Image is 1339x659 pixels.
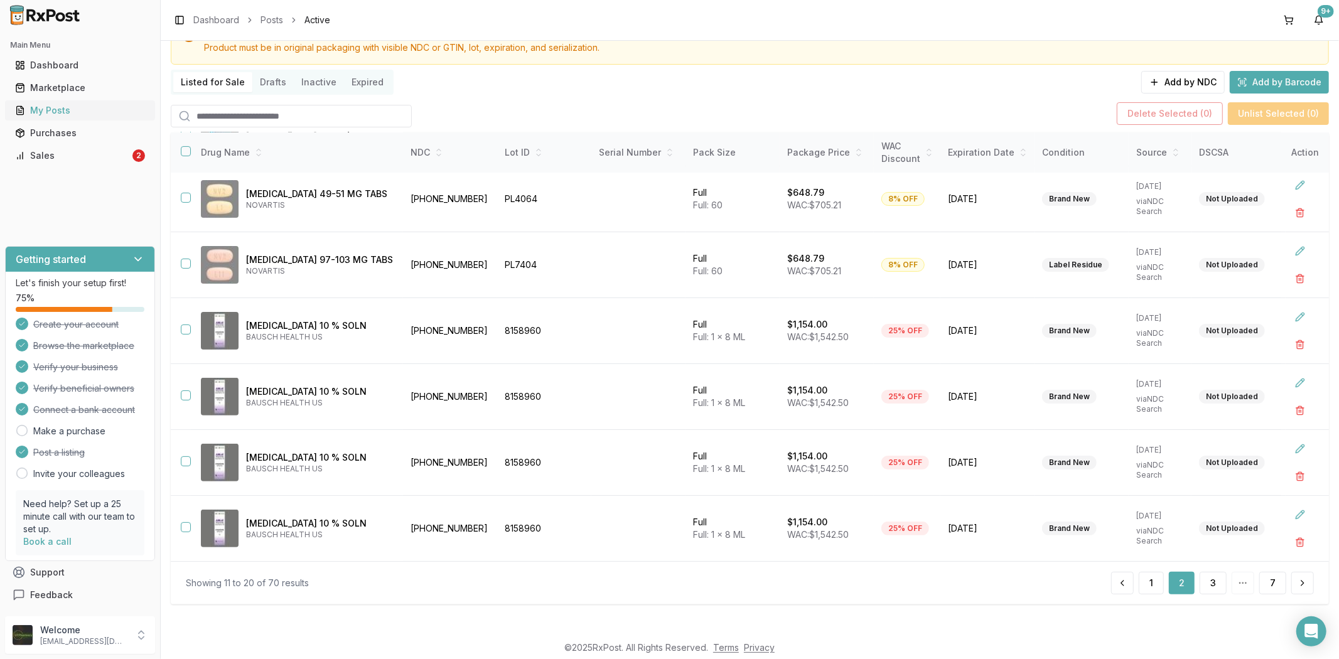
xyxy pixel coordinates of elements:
button: Dashboard [5,55,155,75]
p: $1,154.00 [787,516,827,528]
p: [DATE] [1136,379,1184,389]
td: [PHONE_NUMBER] [403,430,497,496]
span: [DATE] [948,193,1027,205]
p: [DATE] [1136,181,1184,191]
button: 1 [1139,572,1164,594]
h3: Getting started [16,252,86,267]
div: 25% OFF [881,456,929,469]
th: Action [1281,132,1329,173]
span: Post a listing [33,446,85,459]
span: Full: 60 [693,200,723,210]
th: Pack Size [686,132,780,173]
span: Create your account [33,318,119,331]
img: Jublia 10 % SOLN [201,312,239,350]
p: [MEDICAL_DATA] 97-103 MG TABS [246,254,393,266]
div: 9+ [1318,5,1334,18]
td: Full [686,232,780,298]
div: Source [1136,146,1184,159]
div: WAC Discount [881,140,933,165]
div: My Posts [15,104,145,117]
span: Connect a bank account [33,404,135,416]
td: [PHONE_NUMBER] [403,232,497,298]
td: [PHONE_NUMBER] [403,364,497,430]
p: via NDC Search [1136,460,1184,480]
p: NOVARTIS [246,200,393,210]
p: [MEDICAL_DATA] 10 % SOLN [246,451,393,464]
p: [DATE] [1136,445,1184,455]
p: [MEDICAL_DATA] 10 % SOLN [246,517,393,530]
button: Delete [1289,267,1311,290]
p: $648.79 [787,186,824,199]
button: Listed for Sale [173,72,252,92]
span: Full: 1 x 8 ML [693,397,745,408]
div: Dashboard [15,59,145,72]
td: 8158960 [497,496,591,562]
span: WAC: $1,542.50 [787,463,849,474]
p: BAUSCH HEALTH US [246,464,393,474]
a: Privacy [744,642,775,653]
div: Brand New [1042,390,1097,404]
td: [PHONE_NUMBER] [403,496,497,562]
div: Not Uploaded [1199,324,1265,338]
img: User avatar [13,625,33,645]
button: 9+ [1309,10,1329,30]
button: 7 [1259,572,1286,594]
div: Not Uploaded [1199,258,1265,272]
img: Jublia 10 % SOLN [201,444,239,481]
div: Serial Number [599,146,678,159]
a: Dashboard [193,14,239,26]
button: Feedback [5,584,155,606]
button: Marketplace [5,78,155,98]
div: 25% OFF [881,390,929,404]
span: [DATE] [948,259,1027,271]
div: Product must be in original packaging with visible NDC or GTIN, lot, expiration, and serialization. [204,41,1318,54]
span: WAC: $1,542.50 [787,529,849,540]
p: NOVARTIS [246,266,393,276]
p: BAUSCH HEALTH US [246,398,393,408]
p: $1,154.00 [787,450,827,463]
div: Brand New [1042,456,1097,469]
a: Make a purchase [33,425,105,437]
td: [PHONE_NUMBER] [403,166,497,232]
div: Not Uploaded [1199,192,1265,206]
p: via NDC Search [1136,262,1184,282]
div: Not Uploaded [1199,390,1265,404]
div: 8% OFF [881,192,925,206]
div: 25% OFF [881,324,929,338]
button: My Posts [5,100,155,121]
p: $648.79 [787,252,824,265]
div: Brand New [1042,522,1097,535]
button: Drafts [252,72,294,92]
div: Open Intercom Messenger [1296,616,1326,646]
td: Full [686,430,780,496]
div: 2 [132,149,145,162]
td: PL7404 [497,232,591,298]
div: Brand New [1042,192,1097,206]
td: 8158960 [497,298,591,364]
span: Full: 1 x 8 ML [693,331,745,342]
div: Not Uploaded [1199,456,1265,469]
span: Full: 1 x 8 ML [693,529,745,540]
div: Marketplace [15,82,145,94]
p: via NDC Search [1136,328,1184,348]
a: Marketplace [10,77,150,99]
img: Entresto 97-103 MG TABS [201,246,239,284]
a: 3 [1200,572,1227,594]
div: Not Uploaded [1199,522,1265,535]
p: $1,154.00 [787,318,827,331]
h2: Main Menu [10,40,150,50]
div: Drug Name [201,146,393,159]
p: [MEDICAL_DATA] 49-51 MG TABS [246,188,393,200]
a: Dashboard [10,54,150,77]
td: [PHONE_NUMBER] [403,298,497,364]
div: Label Residue [1042,258,1109,272]
p: [DATE] [1136,511,1184,521]
td: 8158960 [497,364,591,430]
button: Edit [1289,174,1311,196]
div: Expiration Date [948,146,1027,159]
p: BAUSCH HEALTH US [246,332,393,342]
a: Invite your colleagues [33,468,125,480]
p: [DATE] [1136,247,1184,257]
p: via NDC Search [1136,526,1184,546]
